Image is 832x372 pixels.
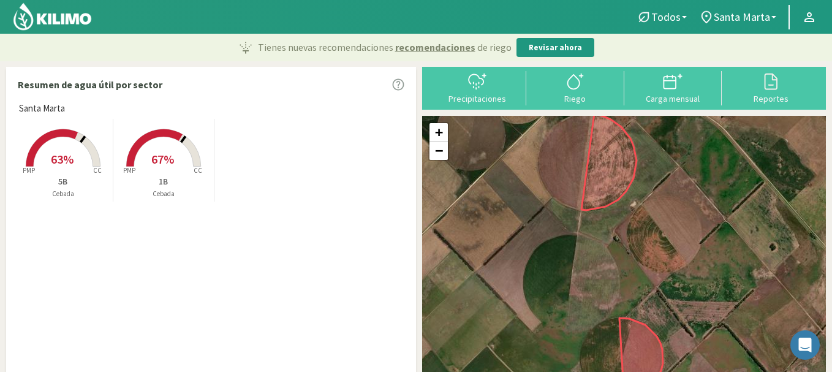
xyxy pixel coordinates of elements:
[429,123,448,142] a: Zoom in
[395,40,475,55] span: recomendaciones
[428,71,526,104] button: Precipitaciones
[258,40,512,55] p: Tienes nuevas recomendaciones
[13,189,113,199] p: Cebada
[516,38,594,58] button: Revisar ahora
[194,166,202,175] tspan: CC
[651,10,681,23] span: Todos
[151,151,174,167] span: 67%
[624,71,722,104] button: Carga mensual
[93,166,102,175] tspan: CC
[22,166,34,175] tspan: PMP
[432,94,523,103] div: Precipitaciones
[113,189,213,199] p: Cebada
[51,151,74,167] span: 63%
[113,175,213,188] p: 1B
[12,2,93,31] img: Kilimo
[530,94,621,103] div: Riego
[526,71,624,104] button: Riego
[722,71,820,104] button: Reportes
[790,330,820,360] div: Open Intercom Messenger
[714,10,770,23] span: Santa Marta
[429,142,448,160] a: Zoom out
[628,94,719,103] div: Carga mensual
[529,42,582,54] p: Revisar ahora
[123,166,135,175] tspan: PMP
[18,77,162,92] p: Resumen de agua útil por sector
[19,102,65,116] span: Santa Marta
[477,40,512,55] span: de riego
[725,94,816,103] div: Reportes
[13,175,113,188] p: 5B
